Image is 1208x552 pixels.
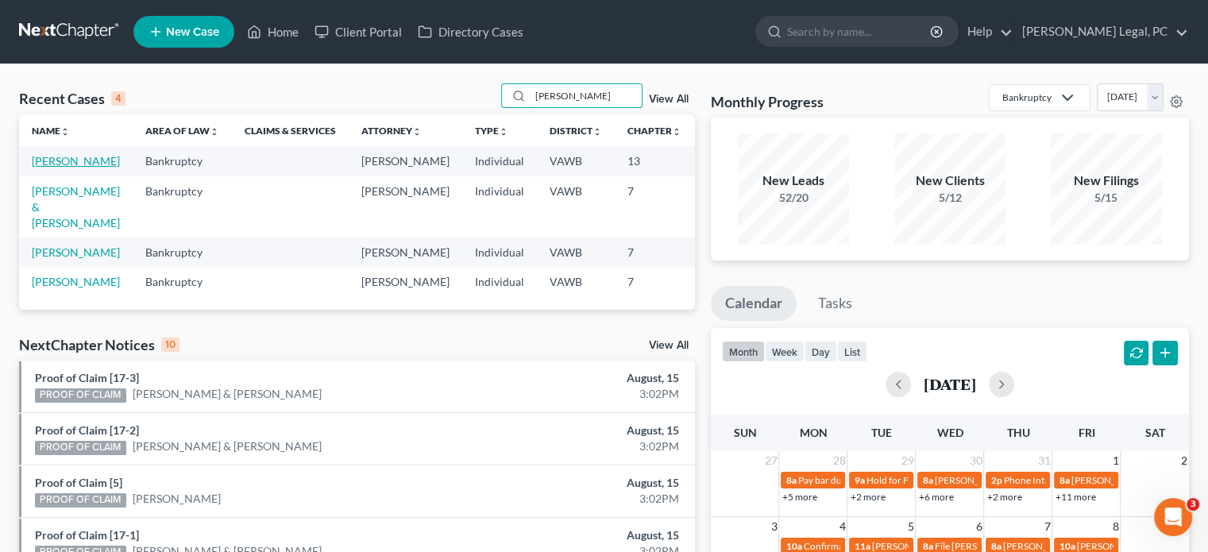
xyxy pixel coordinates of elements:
[133,491,221,507] a: [PERSON_NAME]
[1179,451,1189,470] span: 2
[60,127,70,137] i: unfold_more
[922,540,932,552] span: 8a
[475,423,679,438] div: August, 15
[803,540,1067,552] span: Confirmation hearing for [PERSON_NAME] & [PERSON_NAME]
[711,286,797,321] a: Calendar
[649,94,689,105] a: View All
[462,237,537,267] td: Individual
[1002,91,1052,104] div: Bankruptcy
[475,475,679,491] div: August, 15
[787,17,932,46] input: Search by name...
[924,376,976,392] h2: [DATE]
[161,338,179,352] div: 10
[475,386,679,402] div: 3:02PM
[32,245,120,259] a: [PERSON_NAME]
[412,127,422,137] i: unfold_more
[133,386,322,402] a: [PERSON_NAME] & [PERSON_NAME]
[349,176,462,237] td: [PERSON_NAME]
[934,540,1090,552] span: File [PERSON_NAME] [DATE] - partial
[799,426,827,439] span: Mon
[35,388,126,403] div: PROOF OF CLAIM
[769,517,778,536] span: 3
[831,451,847,470] span: 28
[854,540,870,552] span: 11a
[785,474,796,486] span: 8a
[1154,498,1192,536] iframe: Intercom live chat
[349,268,462,297] td: [PERSON_NAME]
[649,340,689,351] a: View All
[1059,540,1075,552] span: 10a
[537,176,615,237] td: VAWB
[35,441,126,455] div: PROOF OF CLAIM
[967,451,983,470] span: 30
[32,154,120,168] a: [PERSON_NAME]
[922,474,932,486] span: 8a
[475,491,679,507] div: 3:02PM
[627,125,681,137] a: Chapterunfold_more
[615,146,694,176] td: 13
[1042,517,1052,536] span: 7
[32,184,120,230] a: [PERSON_NAME] & [PERSON_NAME]
[537,268,615,297] td: VAWB
[850,491,885,503] a: +2 more
[537,237,615,267] td: VAWB
[837,517,847,536] span: 4
[733,426,756,439] span: Sun
[615,237,694,267] td: 7
[1055,491,1095,503] a: +11 more
[592,127,602,137] i: unfold_more
[232,114,349,146] th: Claims & Services
[1051,172,1162,190] div: New Filings
[19,335,179,354] div: NextChapter Notices
[1144,426,1164,439] span: Sat
[899,451,915,470] span: 29
[866,474,925,486] span: Hold for Filing
[1006,426,1029,439] span: Thu
[349,237,462,267] td: [PERSON_NAME]
[35,423,139,437] a: Proof of Claim [17-2]
[133,268,232,297] td: Bankruptcy
[1187,498,1199,511] span: 3
[782,491,816,503] a: +5 more
[1110,517,1120,536] span: 8
[722,341,765,362] button: month
[35,371,139,384] a: Proof of Claim [17-3]
[145,125,219,137] a: Area of Lawunfold_more
[475,370,679,386] div: August, 15
[990,540,1001,552] span: 8a
[918,491,953,503] a: +6 more
[1014,17,1188,46] a: [PERSON_NAME] Legal, PC
[307,17,410,46] a: Client Portal
[133,237,232,267] td: Bankruptcy
[694,237,770,267] td: 22-70478
[19,89,125,108] div: Recent Cases
[475,125,508,137] a: Typeunfold_more
[550,125,602,137] a: Districtunfold_more
[694,176,770,237] td: 23-70147
[32,275,120,288] a: [PERSON_NAME]
[531,84,642,107] input: Search by name...
[1110,451,1120,470] span: 1
[499,127,508,137] i: unfold_more
[111,91,125,106] div: 4
[133,146,232,176] td: Bankruptcy
[905,517,915,536] span: 5
[1059,474,1069,486] span: 8a
[934,474,1098,486] span: [PERSON_NAME] documents to trustee
[35,493,126,508] div: PROOF OF CLAIM
[765,341,805,362] button: week
[1002,540,1114,552] span: [PERSON_NAME] plan due
[1051,190,1162,206] div: 5/15
[871,426,892,439] span: Tue
[32,125,70,137] a: Nameunfold_more
[35,528,139,542] a: Proof of Claim [17-1]
[475,438,679,454] div: 3:02PM
[615,176,694,237] td: 7
[854,474,864,486] span: 9a
[210,127,219,137] i: unfold_more
[762,451,778,470] span: 27
[133,176,232,237] td: Bankruptcy
[797,474,850,486] span: Pay bar dues
[804,286,866,321] a: Tasks
[462,146,537,176] td: Individual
